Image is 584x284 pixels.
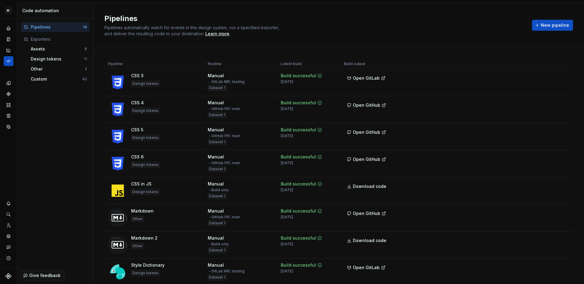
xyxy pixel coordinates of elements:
div: Design tokens [131,189,160,195]
span: | [229,133,231,138]
a: Open GitHub [344,103,389,109]
div: Dataset 1 [208,274,227,280]
div: Dataset 1 [208,193,227,199]
th: Pipeline [104,59,204,69]
div: Dataset 1 [208,112,227,118]
a: Open GitHub [344,212,389,217]
button: Pipelines14 [21,22,89,32]
span: Open GitLab [353,75,380,81]
button: Open GitLab [344,73,388,84]
div: [DATE] [281,188,293,192]
button: New pipeline [532,20,573,31]
div: 8 [85,47,87,51]
a: Open GitHub [344,130,389,136]
button: M- [1,4,16,17]
a: Storybook stories [4,111,13,121]
span: Open GitLab [353,265,380,271]
button: Notifications [4,199,13,208]
div: Design tokens [31,56,84,62]
th: Build output [340,59,398,69]
div: → GitHub PR main [208,133,240,138]
button: Custom42 [28,74,89,84]
span: . [204,32,230,36]
div: Manual [208,262,224,268]
span: Open GitHub [353,129,380,135]
div: → GitLab MR testing [208,79,245,84]
button: Design tokens11 [28,54,89,64]
div: → Build only [208,188,229,192]
div: Dataset 1 [208,166,227,172]
div: Design tokens [131,81,160,87]
a: Assets [4,100,13,110]
a: Supernova Logo [5,273,12,279]
div: Build successful [281,127,316,133]
div: [DATE] [281,269,293,274]
div: Build successful [281,154,316,160]
div: Build successful [281,100,316,106]
span: | [230,269,231,273]
div: Other [131,216,144,222]
button: Give feedback [20,270,64,281]
a: Design tokens [4,78,13,88]
span: Open GitHub [353,156,380,162]
button: Open GitHub [344,154,389,165]
div: Design tokens [131,162,160,168]
div: Markdown 2 [131,235,158,241]
span: | [230,79,231,84]
div: Dataset 1 [208,247,227,253]
div: → GitHub PR main [208,161,240,165]
div: → GitHub PR main [208,106,240,111]
button: Search ⌘K [4,210,13,219]
a: Learn more [205,31,229,37]
div: CSS 6 [131,154,144,160]
div: Build successful [281,208,316,214]
button: Open GitHub [344,208,389,219]
div: Design tokens [131,108,160,114]
div: Manual [208,73,224,79]
div: [DATE] [281,242,293,247]
span: | [229,215,231,219]
div: CSS 5 [131,127,143,133]
div: Documentation [4,34,13,44]
div: Dataset 1 [208,85,227,91]
div: M- [5,7,12,14]
div: Dataset 1 [208,220,227,226]
div: Data sources [4,122,13,132]
h2: Pipelines [104,14,525,23]
div: → GitLab MR testing [208,269,245,274]
a: Other3 [28,64,89,74]
div: 14 [83,25,87,29]
span: Open GitHub [353,210,380,216]
div: Build successful [281,262,316,268]
div: Other [31,66,85,72]
div: Assets [31,46,85,52]
th: Latest build [277,59,340,69]
div: 11 [84,57,87,61]
a: Assets8 [28,44,89,54]
div: CSS in JS [131,181,151,187]
div: Other [131,243,144,249]
div: Build successful [281,73,316,79]
div: Contact support [4,242,13,252]
div: CSS 4 [131,100,144,106]
span: New pipeline [541,22,569,28]
div: Design tokens [131,135,160,141]
div: Analytics [4,45,13,55]
div: Markdown [131,208,154,214]
button: Open GitLab [344,262,388,273]
span: | [229,161,231,165]
div: 42 [82,77,87,81]
button: Open GitHub [344,127,389,138]
a: Settings [4,231,13,241]
span: Download code [353,183,386,189]
a: Components [4,89,13,99]
div: [DATE] [281,161,293,165]
span: | [229,106,231,111]
div: [DATE] [281,215,293,220]
div: [DATE] [281,79,293,84]
a: Open GitLab [344,76,388,81]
